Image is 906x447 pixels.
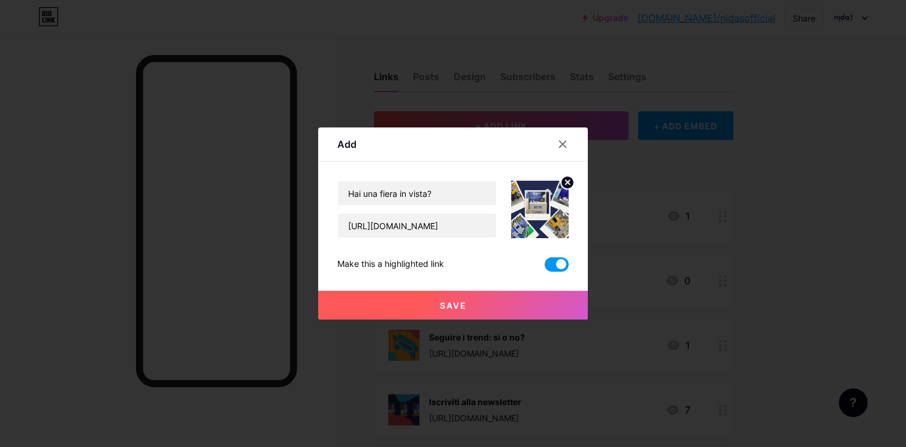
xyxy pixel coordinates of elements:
[440,300,467,311] span: Save
[337,257,444,272] div: Make this a highlighted link
[511,181,569,238] img: link_thumbnail
[337,137,357,151] div: Add
[338,214,496,238] input: URL
[338,181,496,205] input: Title
[318,291,588,320] button: Save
